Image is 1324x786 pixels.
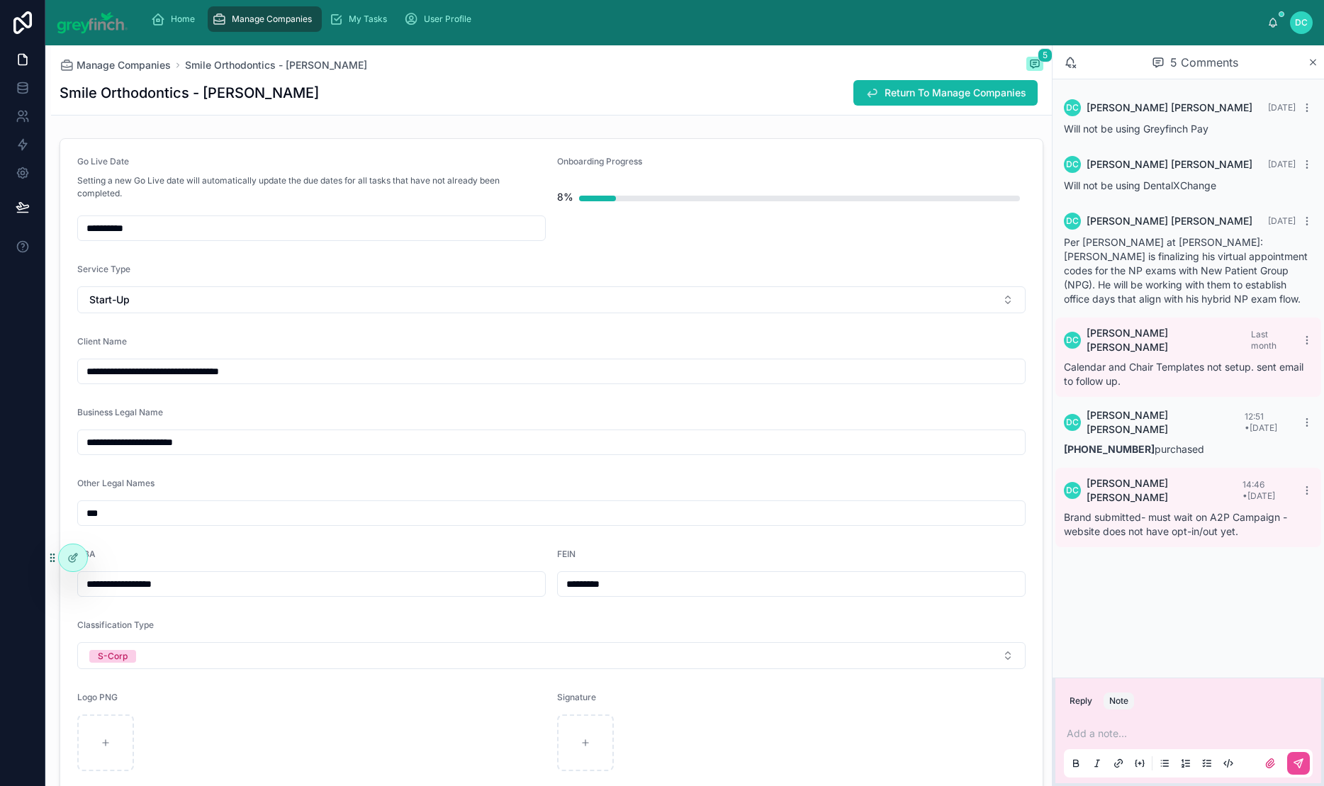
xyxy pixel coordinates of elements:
[1087,157,1252,172] span: [PERSON_NAME] [PERSON_NAME]
[77,642,1026,669] button: Select Button
[1064,123,1208,135] span: Will not be using Greyfinch Pay
[57,11,128,34] img: App logo
[1038,48,1053,62] span: 5
[325,6,397,32] a: My Tasks
[1066,335,1079,346] span: DC
[77,692,118,702] span: Logo PNG
[185,58,367,72] a: Smile Orthodontics - [PERSON_NAME]
[1245,411,1277,433] span: 12:51 • [DATE]
[208,6,322,32] a: Manage Companies
[77,286,1026,313] button: Select Button
[1064,361,1303,387] span: Calendar and Chair Templates not setup. sent email to follow up.
[1066,159,1079,170] span: DC
[1066,485,1079,496] span: DC
[1087,214,1252,228] span: [PERSON_NAME] [PERSON_NAME]
[77,336,127,347] span: Client Name
[77,407,163,417] span: Business Legal Name
[885,86,1026,100] span: Return To Manage Companies
[60,58,171,72] a: Manage Companies
[1064,236,1308,305] span: Per [PERSON_NAME] at [PERSON_NAME]: [PERSON_NAME] is finalizing his virtual appointment codes for...
[77,174,546,200] p: Setting a new Go Live date will automatically update the due dates for all tasks that have not al...
[1064,443,1204,455] span: purchased
[1170,54,1238,71] span: 5 Comments
[140,4,1268,35] div: scrollable content
[349,13,387,25] span: My Tasks
[400,6,481,32] a: User Profile
[1064,443,1155,455] strong: [PHONE_NUMBER]
[1268,215,1296,226] span: [DATE]
[77,478,155,488] span: Other Legal Names
[89,293,130,307] span: Start-Up
[77,264,130,274] span: Service Type
[1066,215,1079,227] span: DC
[1295,17,1308,28] span: DC
[77,58,171,72] span: Manage Companies
[98,650,128,663] div: S-Corp
[1064,692,1098,709] button: Reply
[557,183,573,211] div: 8%
[77,619,154,630] span: Classification Type
[1026,57,1043,74] button: 5
[1104,692,1134,709] button: Note
[232,13,312,25] span: Manage Companies
[1087,476,1242,505] span: [PERSON_NAME] [PERSON_NAME]
[77,156,129,167] span: Go Live Date
[853,80,1038,106] button: Return To Manage Companies
[147,6,205,32] a: Home
[1268,159,1296,169] span: [DATE]
[557,692,596,702] span: Signature
[1064,511,1287,537] span: Brand submitted- must wait on A2P Campaign - website does not have opt-in/out yet.
[1066,102,1079,113] span: DC
[557,156,642,167] span: Onboarding Progress
[1087,408,1245,437] span: [PERSON_NAME] [PERSON_NAME]
[1064,179,1216,191] span: Will not be using DentalXChange
[1087,101,1252,115] span: [PERSON_NAME] [PERSON_NAME]
[1268,102,1296,113] span: [DATE]
[1242,479,1275,501] span: 14:46 • [DATE]
[171,13,195,25] span: Home
[60,83,319,103] h1: Smile Orthodontics - [PERSON_NAME]
[557,549,576,559] span: FEIN
[1087,326,1251,354] span: [PERSON_NAME] [PERSON_NAME]
[1109,695,1128,707] div: Note
[1066,417,1079,428] span: DC
[424,13,471,25] span: User Profile
[1251,329,1277,351] span: Last month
